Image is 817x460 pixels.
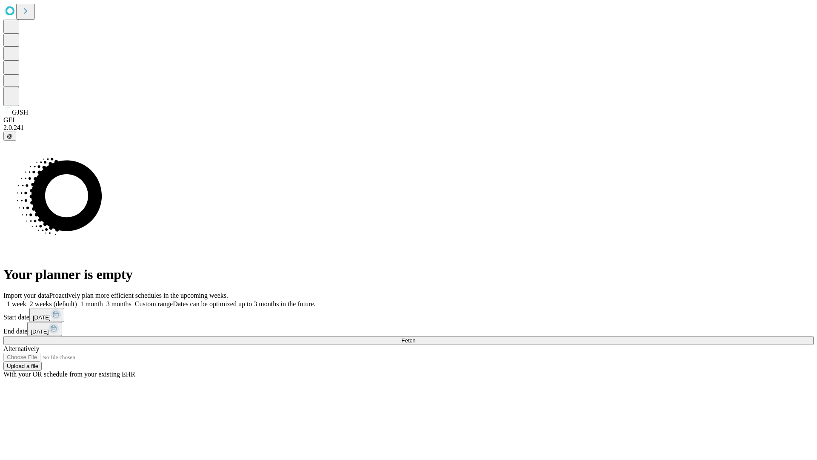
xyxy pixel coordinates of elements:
span: With your OR schedule from your existing EHR [3,371,135,378]
span: Fetch [401,337,415,344]
span: [DATE] [33,314,51,321]
span: 2 weeks (default) [30,300,77,308]
span: 3 months [106,300,131,308]
div: GEI [3,116,814,124]
span: Dates can be optimized up to 3 months in the future. [173,300,315,308]
span: Import your data [3,292,49,299]
span: [DATE] [31,328,49,335]
span: 1 week [7,300,26,308]
span: @ [7,133,13,139]
div: 2.0.241 [3,124,814,132]
button: Upload a file [3,362,42,371]
span: Custom range [135,300,173,308]
button: Fetch [3,336,814,345]
div: End date [3,322,814,336]
button: @ [3,132,16,141]
span: 1 month [80,300,103,308]
div: Start date [3,308,814,322]
h1: Your planner is empty [3,267,814,282]
span: Alternatively [3,345,39,352]
button: [DATE] [27,322,62,336]
span: Proactively plan more efficient schedules in the upcoming weeks. [49,292,228,299]
button: [DATE] [29,308,64,322]
span: GJSH [12,109,28,116]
